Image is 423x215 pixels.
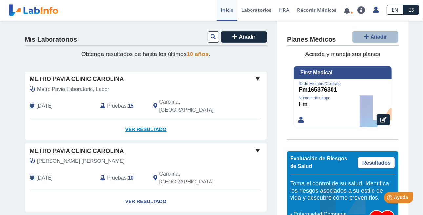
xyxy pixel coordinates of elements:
[30,75,124,84] span: Metro Pavia Clinic Carolina
[25,119,267,140] a: Ver Resultado
[107,174,126,182] span: Pruebas
[305,51,380,57] span: Accede y maneja sus planes
[279,7,289,13] span: HRA
[159,170,232,186] span: Carolina, PR
[128,175,134,181] b: 10
[387,5,403,15] a: EN
[371,34,387,40] span: Añadir
[30,147,124,156] span: Metro Pavia Clinic Carolina
[358,157,395,168] a: Resultados
[187,51,209,57] span: 10 años
[403,5,419,15] a: ES
[128,103,134,109] b: 15
[25,191,267,212] a: Ver Resultado
[221,31,267,43] button: Añadir
[36,102,53,110] span: 2025-09-10
[159,98,232,114] span: Carolina, PR
[37,85,109,93] span: Metro Pavia Laboratorio, Labor
[239,34,256,40] span: Añadir
[290,180,395,202] h5: Toma el control de su salud. Identifica los riesgos asociados a su estilo de vida y descubre cómo...
[365,189,416,208] iframe: Help widget launcher
[352,31,398,43] button: Añadir
[36,174,53,182] span: 2025-01-22
[107,102,126,110] span: Pruebas
[95,98,148,114] div: :
[37,157,125,165] span: Brito Gomez, Stephanie
[287,36,336,44] h4: Planes Médicos
[25,36,77,44] h4: Mis Laboratorios
[290,156,347,169] span: Evaluación de Riesgos de Salud
[95,170,148,186] div: :
[81,51,210,57] span: Obtenga resultados de hasta los últimos .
